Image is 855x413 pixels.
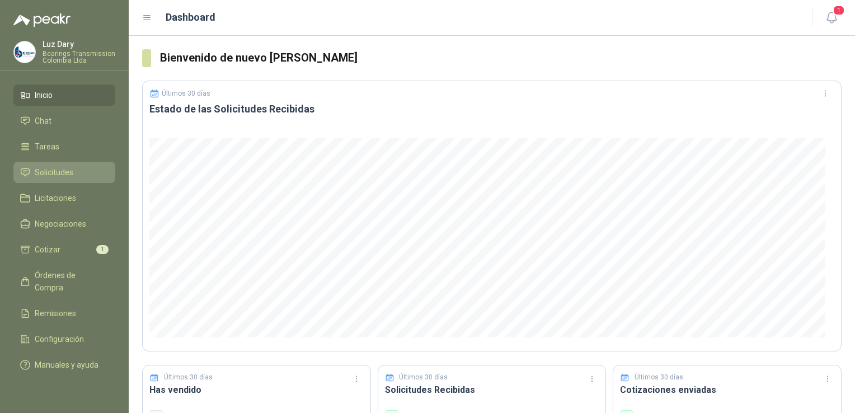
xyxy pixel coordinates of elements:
[13,85,115,106] a: Inicio
[620,383,834,397] h3: Cotizaciones enviadas
[35,307,76,320] span: Remisiones
[35,140,59,153] span: Tareas
[35,333,84,345] span: Configuración
[164,372,213,383] p: Últimos 30 días
[35,359,98,371] span: Manuales y ayuda
[14,41,35,63] img: Company Logo
[13,136,115,157] a: Tareas
[385,383,599,397] h3: Solicitudes Recibidas
[149,383,364,397] h3: Has vendido
[149,102,834,116] h3: Estado de las Solicitudes Recibidas
[43,40,115,48] p: Luz Dary
[43,50,115,64] p: Bearings Transmission Colombia Ltda
[13,13,71,27] img: Logo peakr
[35,166,73,179] span: Solicitudes
[13,303,115,324] a: Remisiones
[35,89,53,101] span: Inicio
[13,110,115,132] a: Chat
[399,372,448,383] p: Últimos 30 días
[35,115,51,127] span: Chat
[35,192,76,204] span: Licitaciones
[13,328,115,350] a: Configuración
[13,354,115,376] a: Manuales y ayuda
[13,239,115,260] a: Cotizar1
[35,218,86,230] span: Negociaciones
[166,10,215,25] h1: Dashboard
[160,49,842,67] h3: Bienvenido de nuevo [PERSON_NAME]
[13,187,115,209] a: Licitaciones
[635,372,683,383] p: Últimos 30 días
[13,265,115,298] a: Órdenes de Compra
[13,162,115,183] a: Solicitudes
[833,5,845,16] span: 1
[96,245,109,254] span: 1
[162,90,210,97] p: Últimos 30 días
[821,8,842,28] button: 1
[35,243,60,256] span: Cotizar
[13,213,115,234] a: Negociaciones
[35,269,105,294] span: Órdenes de Compra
